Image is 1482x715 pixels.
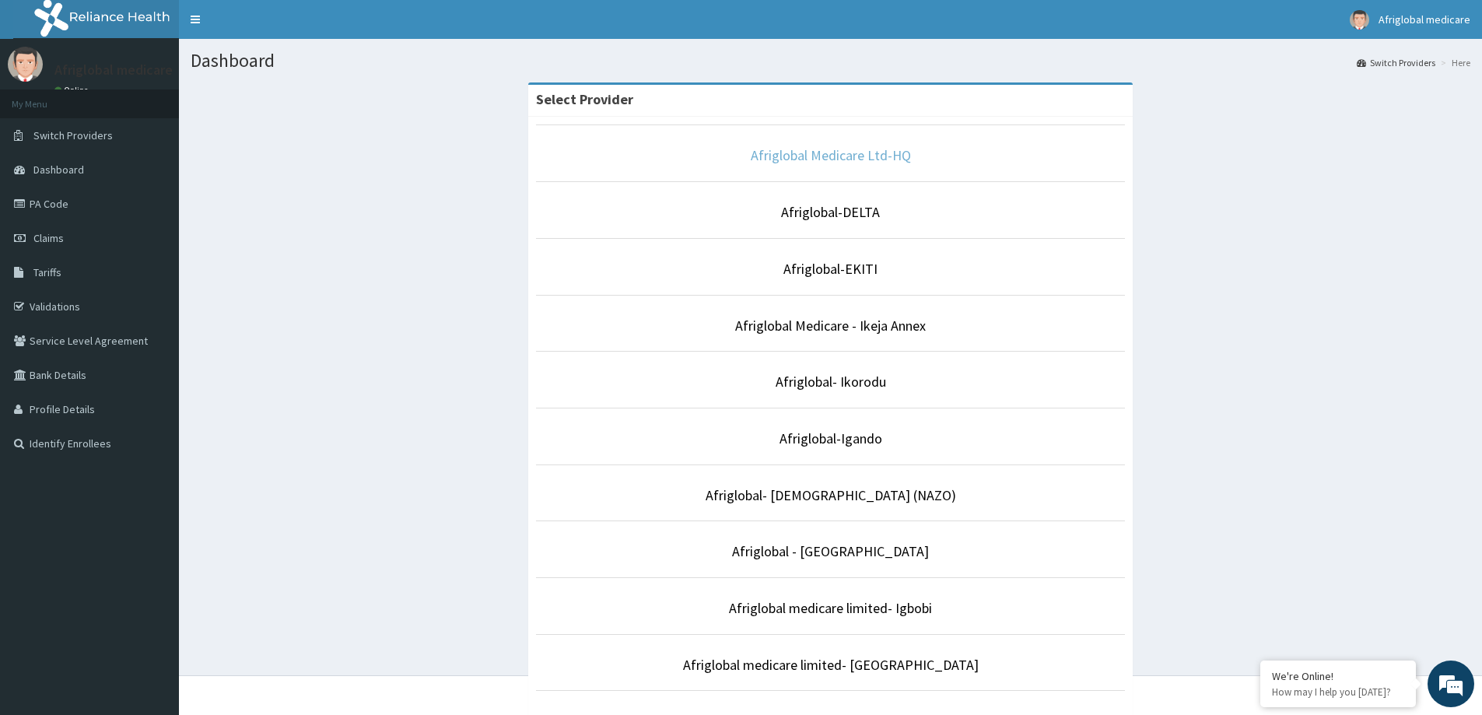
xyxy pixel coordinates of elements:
a: Afriglobal-DELTA [781,203,880,221]
a: Afriglobal - [GEOGRAPHIC_DATA] [732,542,929,560]
li: Here [1437,56,1470,69]
span: Claims [33,231,64,245]
a: Afriglobal Medicare Ltd-HQ [751,146,911,164]
a: Afriglobal- Ikorodu [776,373,886,391]
img: User Image [1350,10,1369,30]
a: Afriglobal-Igando [780,429,882,447]
span: Dashboard [33,163,84,177]
a: Afriglobal medicare limited- [GEOGRAPHIC_DATA] [683,656,979,674]
h1: Dashboard [191,51,1470,71]
a: Online [54,85,92,96]
p: How may I help you today? [1272,685,1404,699]
p: Afriglobal medicare [54,63,173,77]
a: Afriglobal- [DEMOGRAPHIC_DATA] (NAZO) [706,486,956,504]
span: Switch Providers [33,128,113,142]
a: Afriglobal-EKITI [783,260,878,278]
img: User Image [8,47,43,82]
div: We're Online! [1272,669,1404,683]
span: Tariffs [33,265,61,279]
span: Afriglobal medicare [1379,12,1470,26]
a: Switch Providers [1357,56,1435,69]
a: Afriglobal Medicare - Ikeja Annex [735,317,926,335]
strong: Select Provider [536,90,633,108]
a: Afriglobal medicare limited- Igbobi [729,599,932,617]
